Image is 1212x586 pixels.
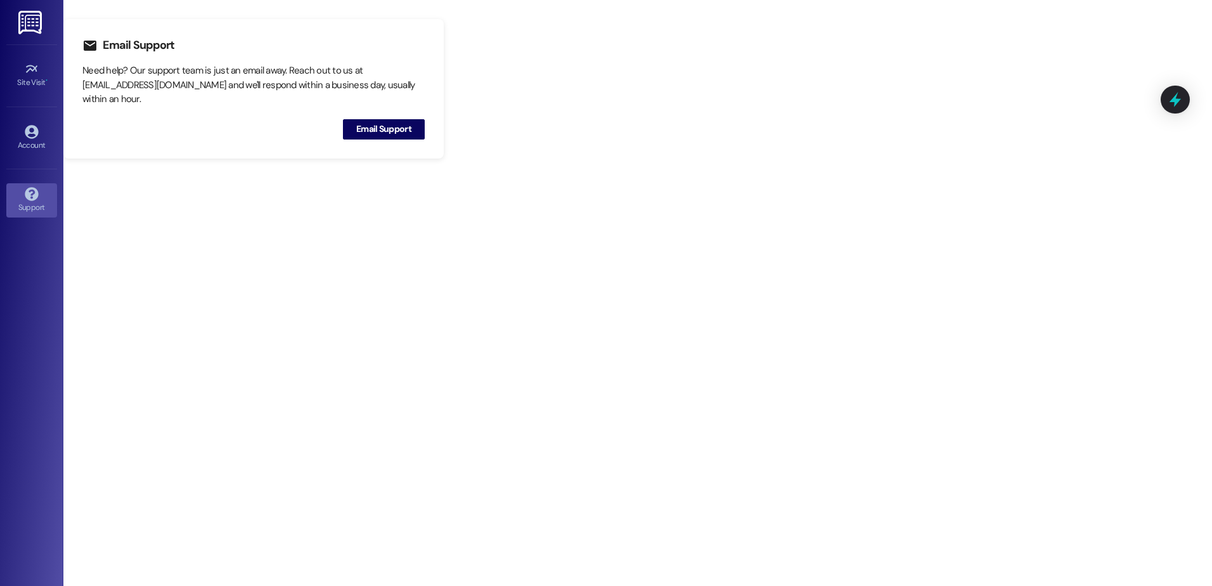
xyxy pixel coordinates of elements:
[103,38,174,53] h3: Email Support
[356,122,411,136] span: Email Support
[82,63,425,107] div: Need help? Our support team is just an email away. Reach out to us at [EMAIL_ADDRESS][DOMAIN_NAME...
[18,11,44,34] img: ResiDesk Logo
[6,183,57,218] a: Support
[6,58,57,93] a: Site Visit •
[46,76,48,85] span: •
[6,121,57,155] a: Account
[343,119,425,140] button: Email Support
